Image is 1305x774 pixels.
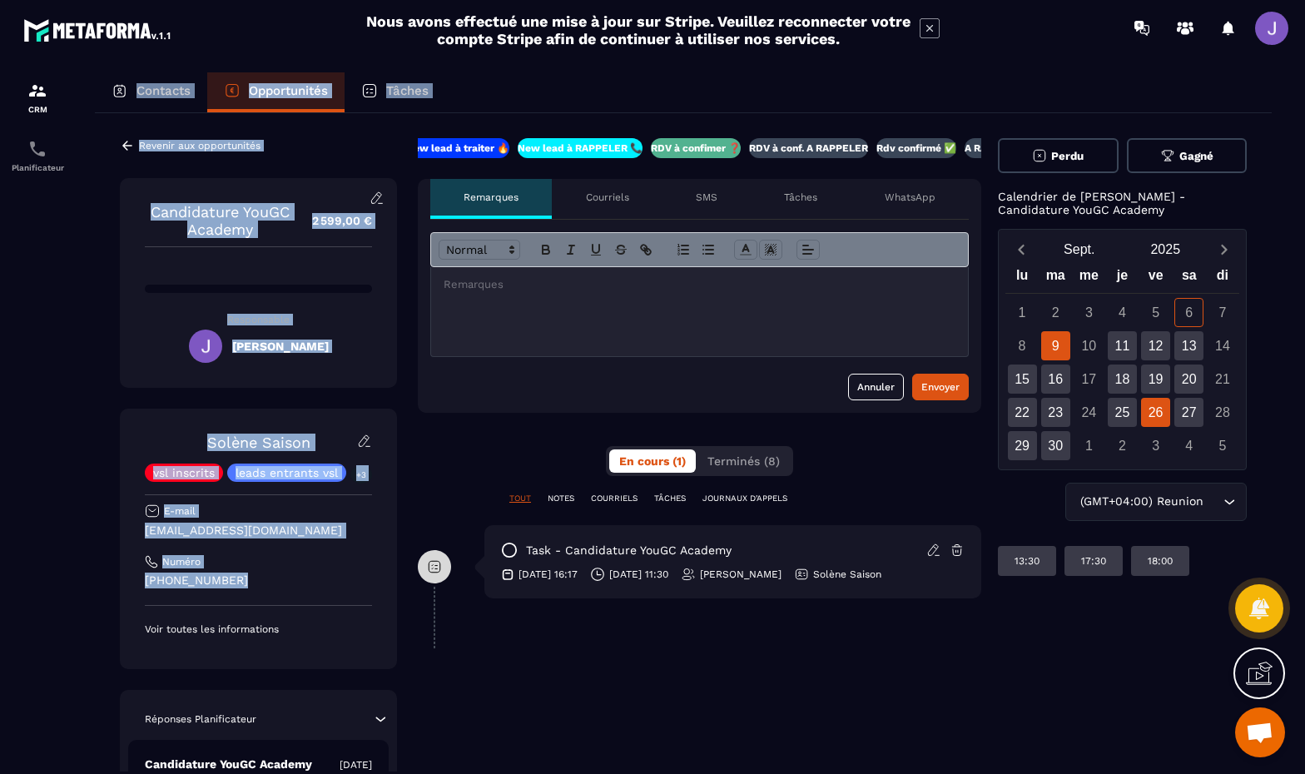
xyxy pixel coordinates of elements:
a: Opportunités [207,72,345,112]
div: 11 [1108,331,1137,360]
h2: Nous avons effectué une mise à jour sur Stripe. Veuillez reconnecter votre compte Stripe afin de ... [365,12,911,47]
p: COURRIELS [591,493,638,504]
img: formation [27,81,47,101]
div: 10 [1074,331,1104,360]
p: NOTES [548,493,574,504]
div: Search for option [1065,483,1247,521]
p: New lead à RAPPELER 📞 [518,141,643,155]
p: +3 [350,466,372,484]
div: 5 [1141,298,1170,327]
div: 5 [1208,431,1237,460]
div: sa [1173,264,1206,293]
p: A RAPPELER/GHOST/NO SHOW✖️ [965,141,1133,155]
button: Next month [1208,238,1239,260]
p: New lead à traiter 🔥 [406,141,509,155]
p: TÂCHES [654,493,686,504]
div: 27 [1174,398,1203,427]
div: 14 [1208,331,1237,360]
div: 17 [1074,365,1104,394]
div: 6 [1174,298,1203,327]
a: Solène Saison [207,434,310,451]
div: lu [1005,264,1039,293]
div: 12 [1141,331,1170,360]
p: Courriels [586,191,629,204]
span: (GMT+04:00) Reunion [1076,493,1207,511]
div: 9 [1041,331,1070,360]
p: Responsable [145,314,372,325]
div: 25 [1108,398,1137,427]
p: Réponses Planificateur [145,712,256,726]
div: 18 [1108,365,1137,394]
div: ma [1039,264,1072,293]
p: Candidature YouGC Academy [145,757,312,772]
span: En cours (1) [619,454,686,468]
div: 28 [1208,398,1237,427]
div: 7 [1208,298,1237,327]
div: 23 [1041,398,1070,427]
p: Contacts [136,83,191,98]
button: Gagné [1127,138,1248,173]
p: [DATE] 11:30 [609,568,668,581]
input: Search for option [1207,493,1219,511]
p: Voir toutes les informations [145,623,372,636]
p: 17:30 [1081,554,1106,568]
div: 26 [1141,398,1170,427]
p: Planificateur [4,163,71,172]
a: Ouvrir le chat [1235,707,1285,757]
div: di [1206,264,1239,293]
p: Solène Saison [813,568,881,581]
div: 29 [1008,431,1037,460]
p: [DATE] [340,758,372,772]
div: 3 [1074,298,1104,327]
button: Perdu [998,138,1119,173]
a: Contacts [95,72,207,112]
div: 24 [1074,398,1104,427]
div: 21 [1208,365,1237,394]
p: [PERSON_NAME] [700,568,782,581]
div: Calendar days [1005,298,1239,460]
p: [DATE] 16:17 [519,568,578,581]
a: formationformationCRM [4,68,71,127]
div: Envoyer [921,379,960,395]
div: 4 [1174,431,1203,460]
p: CRM [4,105,71,114]
span: Gagné [1179,150,1213,162]
div: 2 [1108,431,1137,460]
div: je [1105,264,1139,293]
p: 18:00 [1148,554,1173,568]
button: Open years overlay [1123,235,1209,264]
div: ve [1139,264,1173,293]
div: 20 [1174,365,1203,394]
button: Terminés (8) [697,449,790,473]
p: task - Candidature YouGC Academy [526,543,732,558]
div: 13 [1174,331,1203,360]
div: 8 [1008,331,1037,360]
p: Revenir aux opportunités [139,140,261,151]
div: 16 [1041,365,1070,394]
button: Previous month [1005,238,1036,260]
div: Calendar wrapper [1005,264,1239,460]
p: Rdv confirmé ✅ [876,141,956,155]
div: 19 [1141,365,1170,394]
button: Envoyer [912,374,969,400]
p: RDV à conf. A RAPPELER [749,141,868,155]
p: Calendrier de [PERSON_NAME] - Candidature YouGC Academy [998,190,1247,216]
p: Remarques [464,191,519,204]
p: Candidature YouGC Academy [145,203,295,238]
p: 13:30 [1015,554,1040,568]
div: 30 [1041,431,1070,460]
div: 15 [1008,365,1037,394]
button: Open months overlay [1036,235,1123,264]
p: [EMAIL_ADDRESS][DOMAIN_NAME] [145,523,372,538]
h5: [PERSON_NAME] [232,340,329,353]
img: scheduler [27,139,47,159]
img: logo [23,15,173,45]
div: 2 [1041,298,1070,327]
div: 22 [1008,398,1037,427]
p: SMS [696,191,717,204]
p: leads entrants vsl [236,467,338,479]
p: E-mail [164,504,196,518]
a: schedulerschedulerPlanificateur [4,127,71,185]
p: Tâches [784,191,817,204]
p: 2 599,00 € [295,205,372,237]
